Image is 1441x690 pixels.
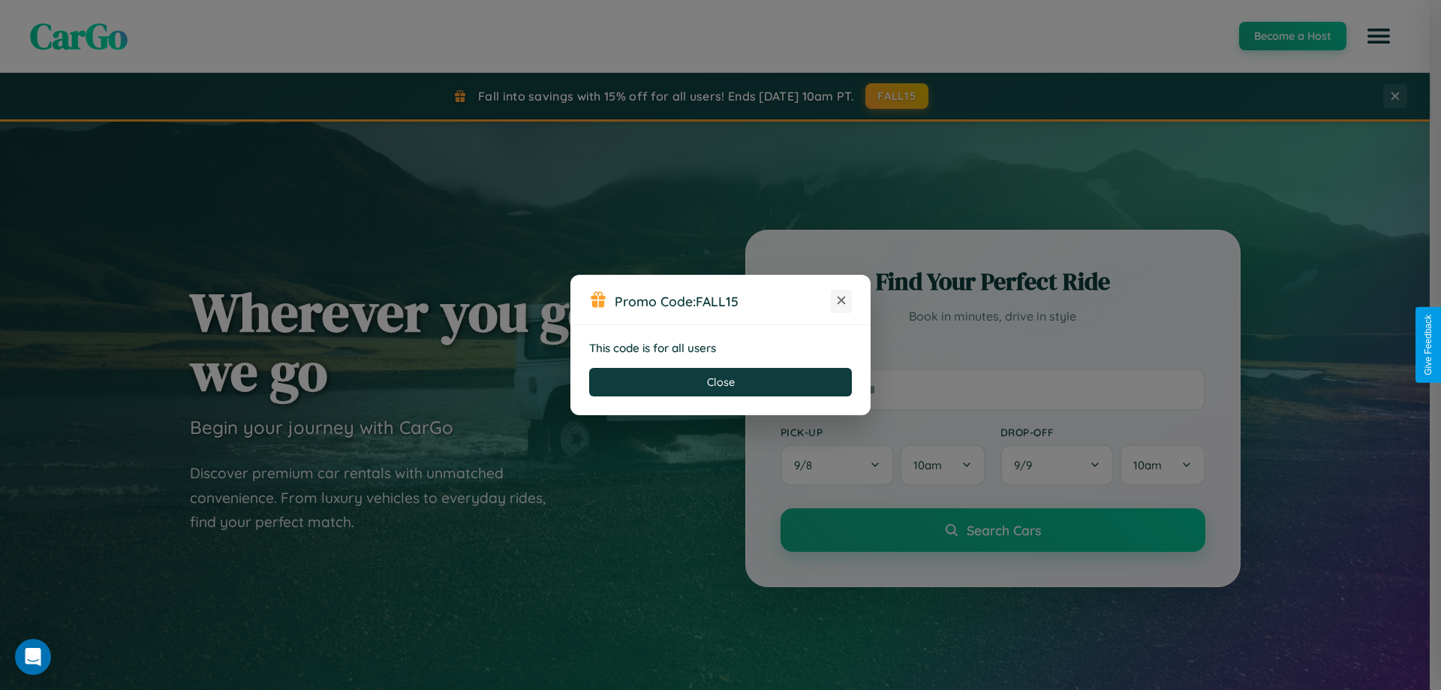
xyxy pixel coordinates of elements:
div: Open Intercom Messenger [15,639,51,675]
div: Give Feedback [1423,315,1433,375]
strong: This code is for all users [589,341,716,355]
b: FALL15 [696,293,739,309]
button: Close [589,368,852,396]
h3: Promo Code: [615,293,831,309]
